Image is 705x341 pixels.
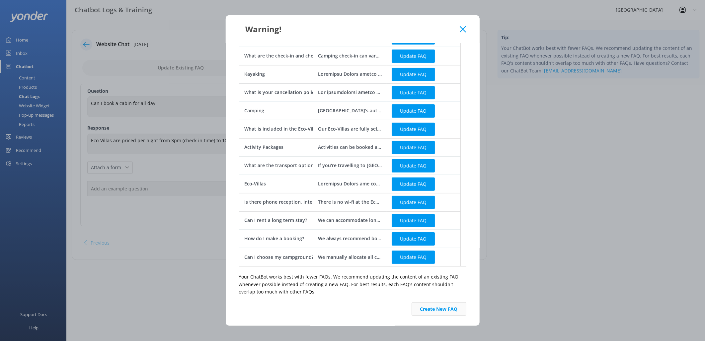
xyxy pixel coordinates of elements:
[392,86,435,99] button: Update FAQ
[318,217,382,224] div: We can accommodate long-term camping stays, however as we are a working property with paddock rot...
[239,83,461,102] div: row
[460,26,466,33] button: Close
[392,251,435,264] button: Update FAQ
[239,175,461,193] div: row
[318,107,382,115] div: [GEOGRAPHIC_DATA]'s authentic [PERSON_NAME] camping is available all year round and starts from $...
[392,214,435,227] button: Update FAQ
[239,248,461,266] div: row
[392,141,435,154] button: Update FAQ
[392,104,435,118] button: Update FAQ
[244,126,322,133] div: What is included in the Eco-Villas?
[412,302,466,316] button: Create New FAQ
[318,144,382,151] div: Activities can be booked as a package at a discounted rate. By booking two activities as a packag...
[244,180,266,188] div: Eco-Villas
[318,162,382,170] div: If you're travelling to [GEOGRAPHIC_DATA] and using public transport, we recommend catching a tra...
[244,254,314,261] div: Can I choose my campground?
[239,102,461,120] div: row
[392,123,435,136] button: Update FAQ
[239,65,461,83] div: row
[392,68,435,81] button: Update FAQ
[318,254,382,261] div: We manually allocate all camping bookings to the most suitable campground for their booking. Not ...
[239,24,460,35] div: Warning!
[392,196,435,209] button: Update FAQ
[392,177,435,191] button: Update FAQ
[392,232,435,246] button: Update FAQ
[239,273,466,295] p: Your ChatBot works best with fewer FAQs. We recommend updating the content of an existing FAQ whe...
[318,89,382,96] div: Lor ipsumdolorsi ametco adi elitsed doe temporin utlabore et do magnaal: • Eni adminimveniam quis...
[244,53,430,60] div: What are the check-in and check-out times for camping, glamping, and Eco-Villas?
[239,47,461,65] div: row
[392,159,435,172] button: Update FAQ
[244,217,307,224] div: Can I rent a long term stay?
[318,199,382,206] div: There is no wi-fi at the Eco-Villas. However, as they are located at the top of the property, the...
[239,211,461,230] div: row
[244,107,264,115] div: Camping
[244,162,318,170] div: What are the transport options?
[244,89,319,96] div: What is your cancellation policy?
[318,126,382,133] div: Our Eco-Villas are fully self-contained. Each villa has the following items: • made beds with she...
[239,230,461,248] div: row
[239,120,461,138] div: row
[244,71,265,78] div: Kayaking
[318,53,382,60] div: Camping check-in can vary, but is usually available from 9am. Check-out will be by 4pm unless you...
[239,157,461,175] div: row
[392,50,435,63] button: Update FAQ
[244,144,283,151] div: Activity Packages
[239,138,461,157] div: row
[318,235,382,243] div: We always recommend booking activities and accommodation in advance to ensure you don't miss out....
[239,193,461,211] div: row
[318,180,382,188] div: Loremipsu Dolors ame cons adipi-elit seddoeius tempor incidi ut "Lab-Etdolo" magnaal enimadm veni...
[318,71,382,78] div: Loremipsu Dolors ametco adi elitseddo eiusmodt incidid - u labore etdo, mag a eni admi. Ven quisn...
[244,199,380,206] div: Is there phone reception, internet, or wi-fi at the Eco-Villas?
[244,235,304,243] div: How do I make a booking?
